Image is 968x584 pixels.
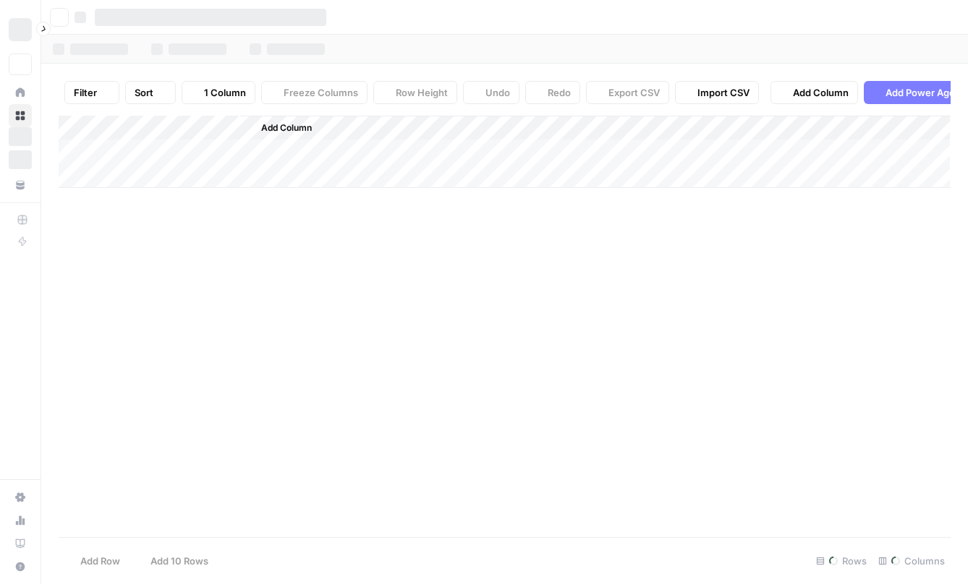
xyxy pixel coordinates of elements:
button: Filter [64,81,119,104]
span: 1 Column [204,85,246,100]
button: Add Column [242,119,318,137]
button: Add Column [770,81,858,104]
span: Add Column [793,85,849,100]
button: Freeze Columns [261,81,368,104]
span: Row Height [396,85,448,100]
button: Export CSV [586,81,669,104]
a: Home [9,81,32,104]
span: Add Row [80,554,120,568]
button: Add Row [59,549,129,572]
span: Sort [135,85,153,100]
a: Browse [9,104,32,127]
span: Redo [548,85,571,100]
span: Freeze Columns [284,85,358,100]
button: Add 10 Rows [129,549,217,572]
a: Learning Hub [9,532,32,555]
span: Filter [74,85,97,100]
a: Your Data [9,173,32,197]
button: Help + Support [9,555,32,578]
span: Add Power Agent [886,85,964,100]
a: Settings [9,486,32,509]
span: Export CSV [608,85,660,100]
button: 1 Column [182,81,255,104]
span: Undo [485,85,510,100]
button: Row Height [373,81,457,104]
span: Import CSV [697,85,750,100]
span: Add 10 Rows [150,554,208,568]
button: Redo [525,81,580,104]
span: Add Column [261,121,312,134]
button: Import CSV [675,81,759,104]
div: Rows [810,549,873,572]
button: Sort [125,81,176,104]
button: Undo [463,81,519,104]
div: Columns [873,549,951,572]
a: Usage [9,509,32,532]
